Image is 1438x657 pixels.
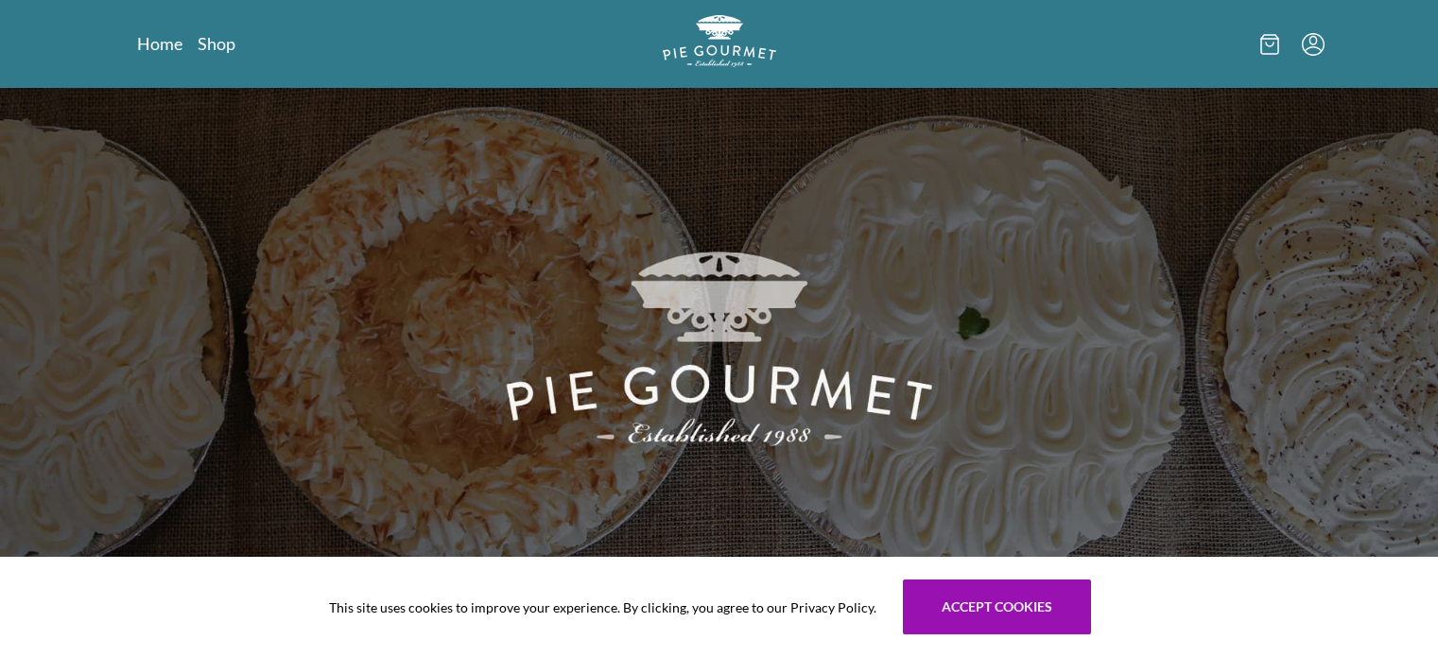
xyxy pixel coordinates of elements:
[1302,33,1325,56] button: Menu
[137,32,182,55] a: Home
[198,32,235,55] a: Shop
[663,15,776,67] img: logo
[329,597,876,617] span: This site uses cookies to improve your experience. By clicking, you agree to our Privacy Policy.
[903,579,1091,634] button: Accept cookies
[663,15,776,73] a: Logo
